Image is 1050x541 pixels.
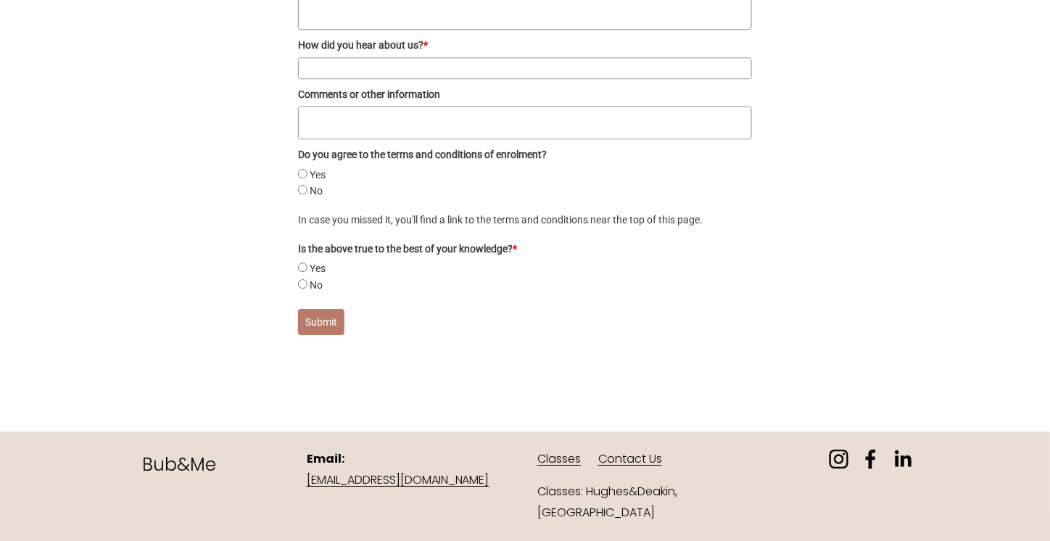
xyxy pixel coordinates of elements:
[298,146,547,162] legend: Do you agree to the terms and conditions of enrolment?
[298,211,752,229] p: In case you missed it, you'll find a link to the terms and conditions near the top of this page.
[298,309,344,335] button: Submit
[310,185,323,197] label: No
[298,37,752,53] label: How did you hear about us?
[298,86,752,102] label: Comments or other information
[307,450,344,467] strong: Email:
[310,169,326,181] label: Yes
[537,482,743,524] p: Classes: Hughes&Deakin, [GEOGRAPHIC_DATA]
[893,449,913,469] a: LinkedIn
[537,449,581,470] a: Classes
[307,470,489,491] a: [EMAIL_ADDRESS][DOMAIN_NAME]
[310,279,323,291] label: No
[598,449,662,470] a: Contact Us
[829,449,849,469] a: instagram-unauth
[76,449,282,481] p: Bub&Me
[861,449,881,469] a: facebook-unauth
[310,263,326,274] label: Yes
[298,241,517,257] legend: Is the above true to the best of your knowledge?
